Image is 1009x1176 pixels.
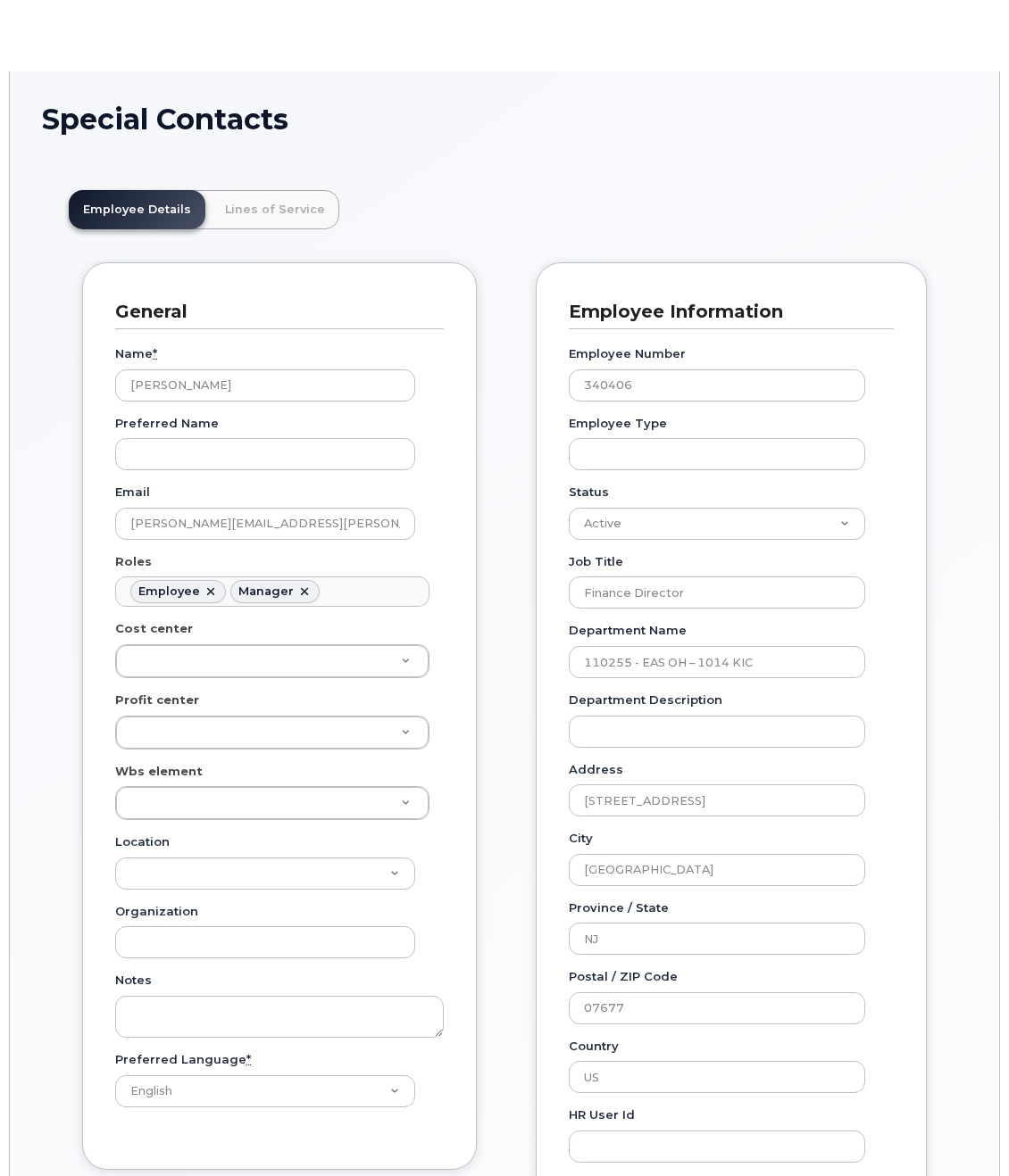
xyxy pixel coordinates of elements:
abbr: required [246,1052,251,1066]
label: Wbs element [115,763,203,780]
label: Province / State [569,899,669,916]
label: Employee Number [569,345,686,362]
label: Email [115,484,150,501]
label: Roles [115,553,152,570]
label: Postal / ZIP Code [569,968,678,985]
label: Status [569,484,609,501]
label: Employee Type [569,415,667,432]
label: City [569,830,593,847]
label: Preferred Language [115,1051,251,1068]
div: Employee [138,584,200,599]
h3: General [115,300,430,324]
abbr: required [153,346,157,360]
a: Employee Details [69,190,205,229]
label: Country [569,1038,619,1055]
label: Job Title [569,553,623,570]
div: Manager [238,584,294,599]
a: Lines of Service [211,190,339,229]
label: Profit center [115,692,199,708]
label: Notes [115,972,152,989]
label: Department Description [569,692,722,708]
label: Address [569,761,623,778]
label: Department Name [569,622,687,639]
label: Location [115,833,170,850]
label: HR user id [569,1106,635,1123]
h1: Special Contacts [42,104,967,135]
label: Cost center [115,620,193,637]
label: Organization [115,903,198,920]
label: Preferred Name [115,415,219,432]
label: Name [115,345,157,362]
h3: Employee Information [569,300,880,324]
